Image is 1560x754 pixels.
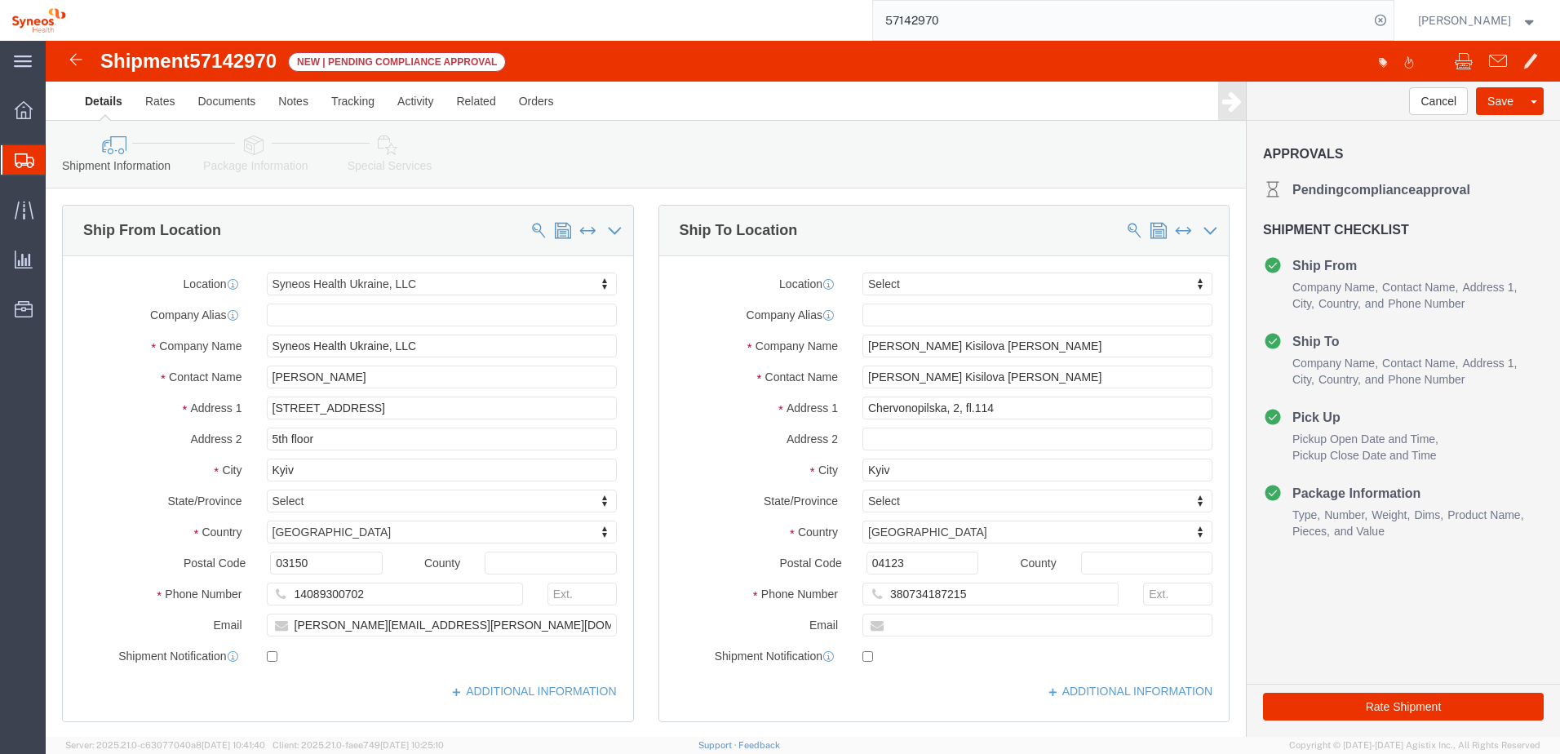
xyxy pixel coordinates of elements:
[1417,11,1538,30] button: [PERSON_NAME]
[1418,11,1511,29] span: Natan Tateishi
[1289,738,1540,752] span: Copyright © [DATE]-[DATE] Agistix Inc., All Rights Reserved
[273,740,444,750] span: Client: 2025.21.0-faee749
[380,740,444,750] span: [DATE] 10:25:10
[738,740,780,750] a: Feedback
[46,41,1560,737] iframe: FS Legacy Container
[873,1,1369,40] input: Search for shipment number, reference number
[65,740,265,750] span: Server: 2025.21.0-c63077040a8
[698,740,739,750] a: Support
[202,740,265,750] span: [DATE] 10:41:40
[11,8,66,33] img: logo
